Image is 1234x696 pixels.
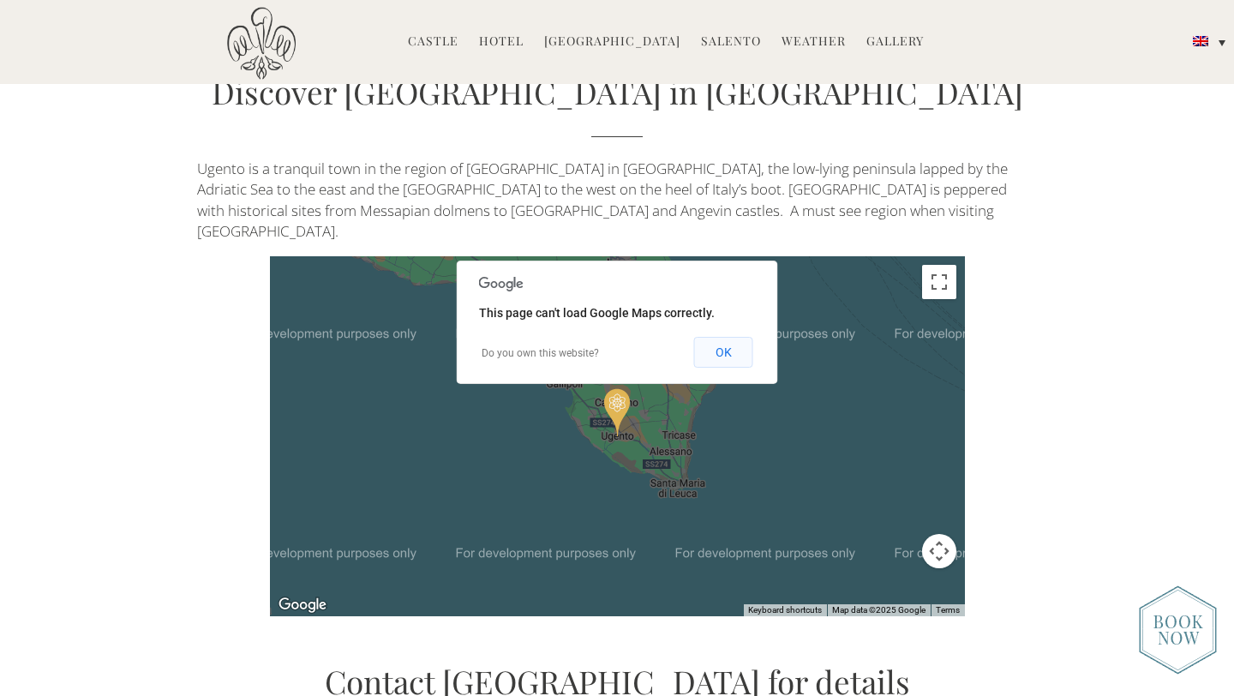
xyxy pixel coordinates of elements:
[694,337,753,368] button: OK
[408,33,458,52] a: Castle
[479,33,524,52] a: Hotel
[197,159,1037,242] p: Ugento is a tranquil town in the region of [GEOGRAPHIC_DATA] in [GEOGRAPHIC_DATA], the low-lying ...
[274,594,331,616] a: Open this area in Google Maps (opens a new window)
[482,347,599,359] a: Do you own this website?
[227,7,296,80] img: Castello di Ugento
[782,33,846,52] a: Weather
[922,265,956,299] button: Toggle fullscreen view
[748,604,822,616] button: Keyboard shortcuts
[544,33,680,52] a: [GEOGRAPHIC_DATA]
[1193,36,1208,46] img: English
[701,33,761,52] a: Salento
[936,605,960,615] a: Terms
[866,33,924,52] a: Gallery
[604,388,630,436] div: Castello di Ugento
[922,534,956,568] button: Map camera controls
[1139,585,1217,675] img: new-booknow.png
[479,306,715,320] span: This page can't load Google Maps correctly.
[274,594,331,616] img: Google
[832,605,925,615] span: Map data ©2025 Google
